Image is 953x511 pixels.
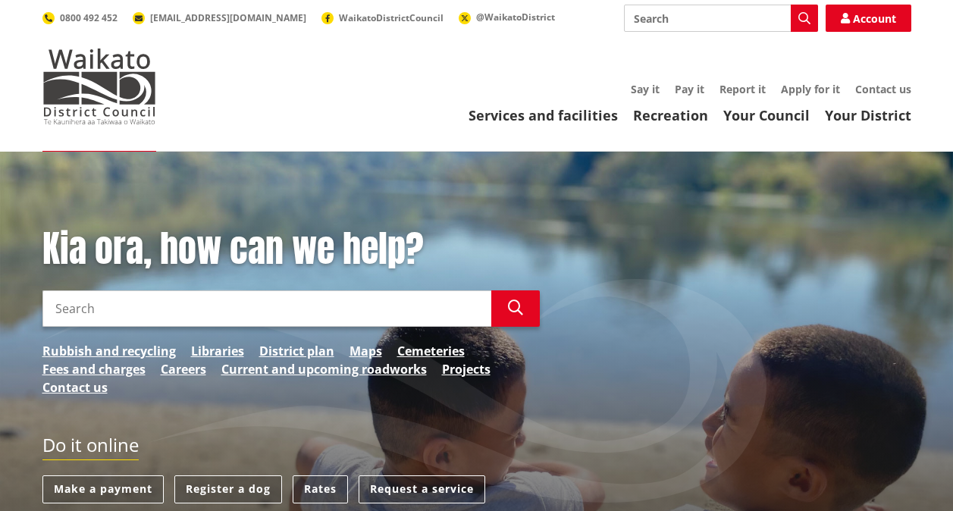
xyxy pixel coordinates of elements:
input: Search input [624,5,818,32]
a: Fees and charges [42,360,146,378]
a: Recreation [633,106,708,124]
a: Say it [631,82,660,96]
a: Pay it [675,82,704,96]
a: [EMAIL_ADDRESS][DOMAIN_NAME] [133,11,306,24]
a: Cemeteries [397,342,465,360]
a: District plan [259,342,334,360]
a: Apply for it [781,82,840,96]
iframe: Messenger Launcher [883,447,938,502]
input: Search input [42,290,491,327]
a: 0800 492 452 [42,11,118,24]
a: Make a payment [42,475,164,503]
a: Contact us [855,82,911,96]
a: Request a service [359,475,485,503]
a: Current and upcoming roadworks [221,360,427,378]
h2: Do it online [42,434,139,461]
a: Rates [293,475,348,503]
a: Libraries [191,342,244,360]
a: Projects [442,360,491,378]
a: Report it [719,82,766,96]
a: Services and facilities [469,106,618,124]
span: @WaikatoDistrict [476,11,555,24]
a: Your Council [723,106,810,124]
a: Your District [825,106,911,124]
span: 0800 492 452 [60,11,118,24]
span: WaikatoDistrictCouncil [339,11,444,24]
a: Careers [161,360,206,378]
a: Register a dog [174,475,282,503]
a: Contact us [42,378,108,397]
h1: Kia ora, how can we help? [42,227,540,271]
a: Account [826,5,911,32]
a: Rubbish and recycling [42,342,176,360]
a: Maps [350,342,382,360]
a: @WaikatoDistrict [459,11,555,24]
img: Waikato District Council - Te Kaunihera aa Takiwaa o Waikato [42,49,156,124]
span: [EMAIL_ADDRESS][DOMAIN_NAME] [150,11,306,24]
a: WaikatoDistrictCouncil [321,11,444,24]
